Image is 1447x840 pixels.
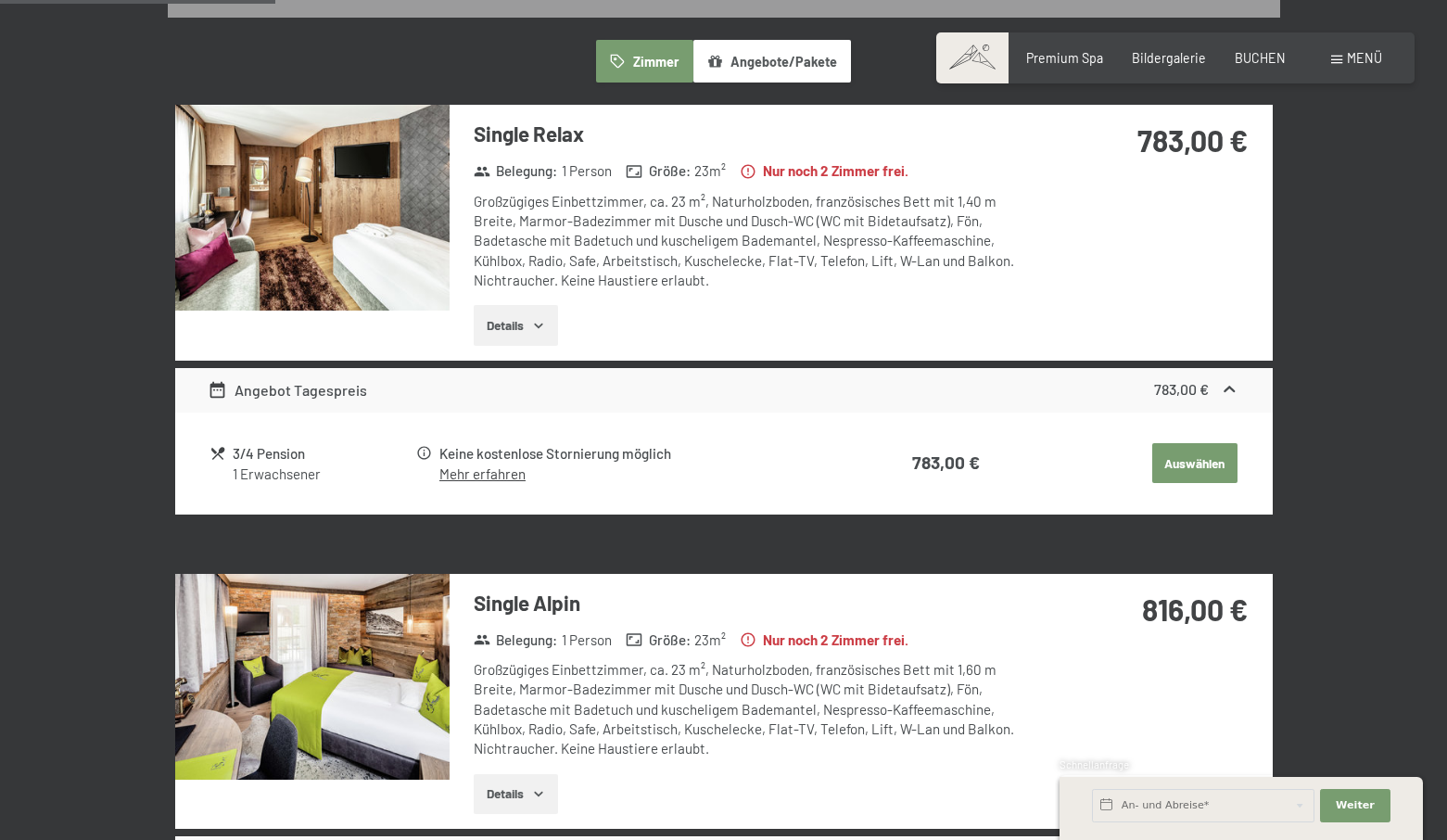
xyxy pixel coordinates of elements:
[208,379,367,401] div: Angebot Tagespreis
[694,630,726,650] span: 23 m²
[694,161,726,181] span: 23 m²
[1060,758,1129,770] span: Schnellanfrage
[474,161,558,181] strong: Belegung :
[562,161,612,181] span: 1 Person
[1026,50,1103,66] a: Premium Spa
[740,161,908,181] strong: Nur noch 2 Zimmer frei.
[233,465,413,484] div: 1 Erwachsener
[175,105,450,311] img: mss_renderimg.php
[1336,798,1375,813] span: Weiter
[439,465,526,482] a: Mehr erfahren
[1154,380,1209,398] strong: 783,00 €
[474,305,558,346] button: Details
[474,630,558,650] strong: Belegung :
[474,660,1025,758] div: Großzügiges Einbettzimmer, ca. 23 m², Naturholzboden, französisches Bett mit 1,60 m Breite, Marmo...
[1142,592,1248,627] strong: 816,00 €
[596,40,692,83] button: Zimmer
[693,40,851,83] button: Angebote/Pakete
[439,443,825,465] div: Keine kostenlose Stornierung möglich
[1137,122,1248,158] strong: 783,00 €
[175,574,450,780] img: mss_renderimg.php
[626,161,691,181] strong: Größe :
[562,630,612,650] span: 1 Person
[474,120,1025,148] h3: Single Relax
[1152,443,1238,484] button: Auswählen
[233,443,413,465] div: 3/4 Pension
[1347,50,1382,66] span: Menü
[1132,50,1206,66] a: Bildergalerie
[1320,789,1390,822] button: Weiter
[175,368,1273,413] div: Angebot Tagespreis783,00 €
[474,192,1025,290] div: Großzügiges Einbettzimmer, ca. 23 m², Naturholzboden, französisches Bett mit 1,40 m Breite, Marmo...
[474,589,1025,617] h3: Single Alpin
[912,452,980,473] strong: 783,00 €
[626,630,691,650] strong: Größe :
[740,630,908,650] strong: Nur noch 2 Zimmer frei.
[474,774,558,815] button: Details
[1235,50,1286,66] a: BUCHEN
